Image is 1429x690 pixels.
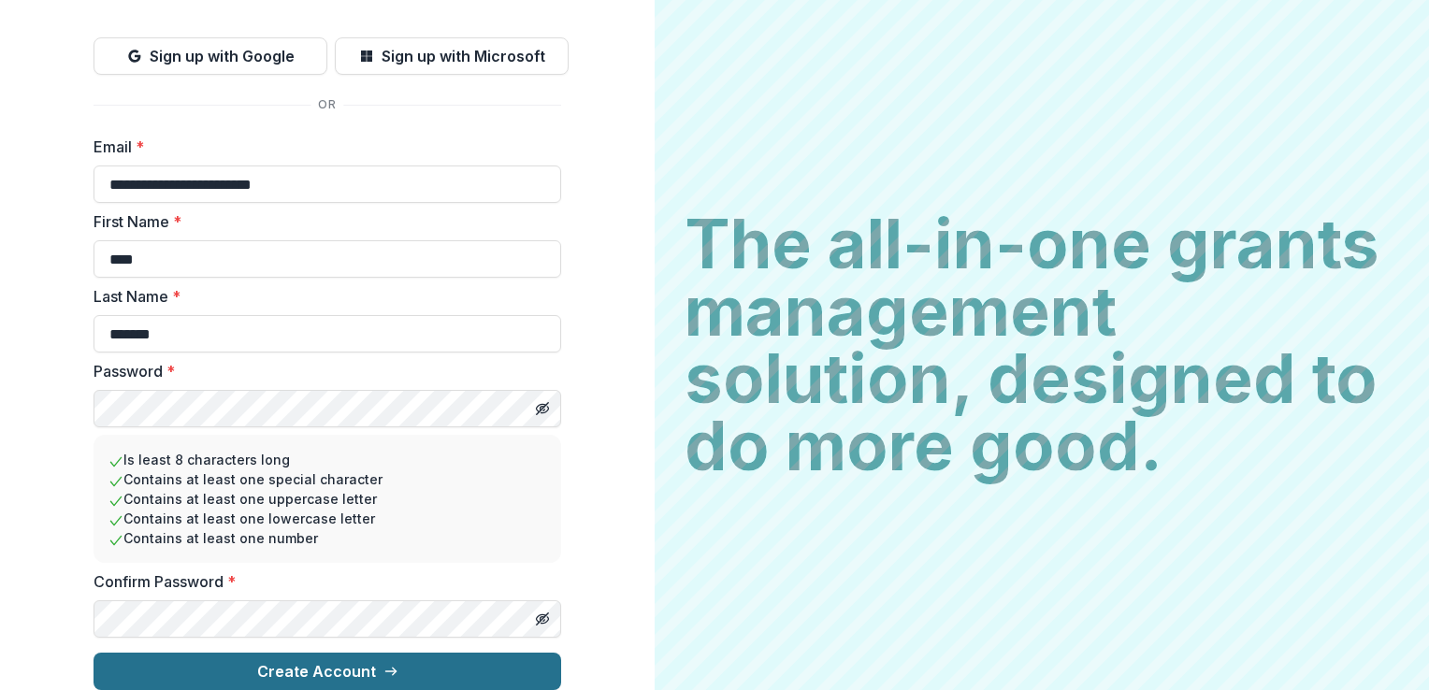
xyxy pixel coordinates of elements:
label: Password [94,360,550,382]
button: Sign up with Microsoft [335,37,569,75]
li: Contains at least one uppercase letter [108,489,546,509]
button: Toggle password visibility [527,394,557,424]
label: Email [94,136,550,158]
label: First Name [94,210,550,233]
li: Contains at least one number [108,528,546,548]
button: Sign up with Google [94,37,327,75]
label: Confirm Password [94,570,550,593]
button: Create Account [94,653,561,690]
label: Last Name [94,285,550,308]
li: Is least 8 characters long [108,450,546,469]
button: Toggle password visibility [527,604,557,634]
li: Contains at least one lowercase letter [108,509,546,528]
li: Contains at least one special character [108,469,546,489]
